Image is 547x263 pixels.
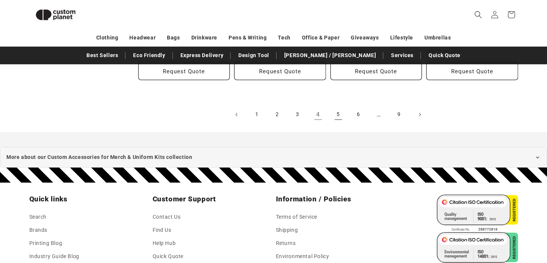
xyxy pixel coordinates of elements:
h2: Customer Support [153,195,271,204]
a: Find Us [153,224,171,237]
a: Drinkware [191,31,217,44]
a: Headwear [129,31,156,44]
a: Page 2 [269,106,286,123]
a: Page 9 [391,106,408,123]
img: Custom Planet [29,3,82,27]
a: Lifestyle [390,31,413,44]
a: Industry Guide Blog [29,250,79,263]
a: Pens & Writing [229,31,267,44]
a: Umbrellas [424,31,451,44]
a: Shipping [276,224,298,237]
a: [PERSON_NAME] / [PERSON_NAME] [280,49,380,62]
button: Request Quote [138,62,230,80]
a: Design Tool [235,49,273,62]
a: Tech [278,31,290,44]
a: Express Delivery [177,49,227,62]
a: Brands [29,224,48,237]
a: Page 3 [289,106,306,123]
h2: Information / Policies [276,195,395,204]
a: Search [29,212,47,224]
a: Contact Us [153,212,181,224]
a: Eco Friendly [129,49,169,62]
a: Terms of Service [276,212,318,224]
a: Quick Quote [425,49,464,62]
a: Previous page [229,106,245,123]
iframe: Chat Widget [418,182,547,263]
a: Bags [167,31,180,44]
a: Clothing [96,31,118,44]
nav: Pagination [138,106,518,123]
a: Next page [411,106,428,123]
a: Office & Paper [302,31,339,44]
span: … [371,106,387,123]
span: More about our Custom Accessories for Merch & Uniform Kits collection [6,153,192,162]
a: Help Hub [153,237,176,250]
summary: Search [470,6,486,23]
a: Giveaways [351,31,379,44]
button: Request Quote [330,62,422,80]
a: Quick Quote [153,250,184,263]
a: Best Sellers [83,49,122,62]
h2: Quick links [29,195,148,204]
a: Environmental Policy [276,250,329,263]
a: Returns [276,237,296,250]
a: Page 6 [350,106,367,123]
a: Services [387,49,417,62]
a: Page 1 [249,106,265,123]
a: Printing Blog [29,237,62,250]
a: Page 5 [330,106,347,123]
button: Request Quote [234,62,326,80]
button: Request Quote [426,62,518,80]
a: Page 4 [310,106,326,123]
